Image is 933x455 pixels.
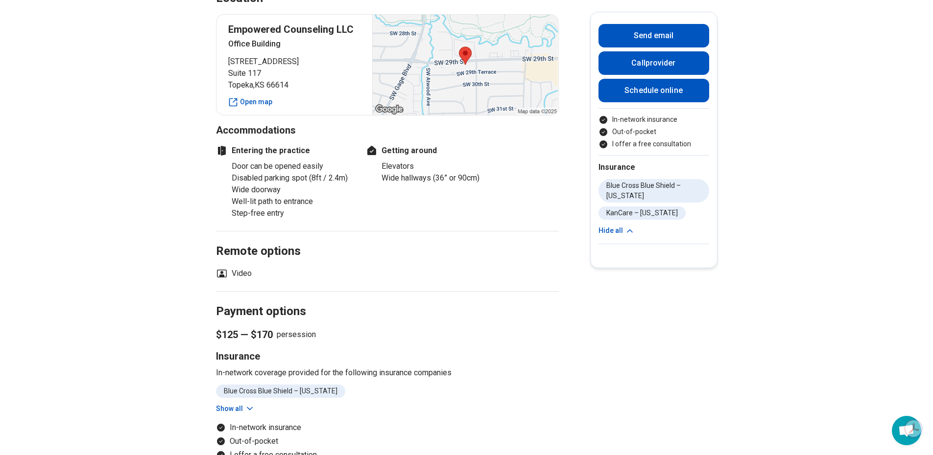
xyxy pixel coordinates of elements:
[232,160,353,172] li: Door can be opened easily
[216,145,353,157] h4: Entering the practice
[216,328,559,341] p: per session
[228,97,361,107] a: Open map
[598,114,709,149] ul: Payment options
[892,416,921,445] div: Open chat
[216,220,559,260] h2: Remote options
[232,184,353,196] li: Wide doorway
[216,422,559,433] li: In-network insurance
[598,139,709,149] li: I offer a free consultation
[232,172,353,184] li: Disabled parking spot (8ft / 2.4m)
[216,367,559,379] p: In-network coverage provided for the following insurance companies
[228,68,361,79] span: Suite 117
[232,196,353,207] li: Well-lit path to entrance
[216,328,273,341] span: $125 — $170
[232,207,353,219] li: Step-free entry
[216,268,252,279] li: Video
[216,435,559,447] li: Out-of-pocket
[228,56,361,68] span: [STREET_ADDRESS]
[216,404,255,414] button: Show all
[382,172,503,184] li: Wide hallways (36” or 90cm)
[216,123,559,137] h3: Accommodations
[228,79,361,91] span: Topeka , KS 66614
[228,23,361,36] p: Empowered Counseling LLC
[382,160,503,172] li: Elevators
[598,179,709,203] li: Blue Cross Blue Shield – [US_STATE]
[598,79,709,102] a: Schedule online
[228,38,361,50] p: Office Building
[216,385,345,398] li: Blue Cross Blue Shield – [US_STATE]
[598,206,686,220] li: KanCare – [US_STATE]
[216,280,559,320] h2: Payment options
[598,226,635,236] button: Hide all
[598,114,709,125] li: In-network insurance
[598,24,709,47] button: Send email
[598,127,709,137] li: Out-of-pocket
[216,349,559,363] h3: Insurance
[598,51,709,75] button: Callprovider
[366,145,503,157] h4: Getting around
[598,161,709,173] h2: Insurance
